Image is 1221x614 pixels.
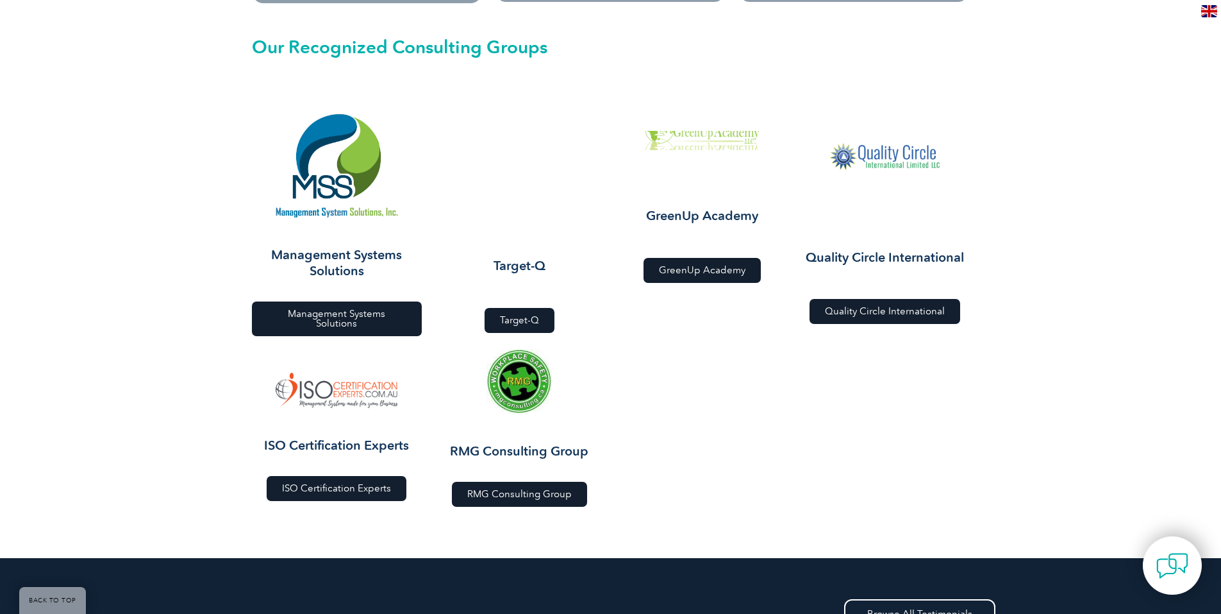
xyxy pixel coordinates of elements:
img: contact-chat.png [1156,550,1188,582]
a: BACK TO TOP [19,587,86,614]
span: Quality Circle International [825,307,945,316]
span: GreenUp Academy [659,266,745,275]
h2: Our Recognized Consulting Groups [252,38,970,56]
span: Management Systems Solutions [267,309,406,328]
h3: ISO Certification Experts [252,438,422,454]
img: en [1201,5,1217,17]
h3: Target-Q [435,258,604,274]
h3: Quality Circle International [800,250,970,266]
span: RMG Consulting Group [467,490,572,499]
span: ISO Certification Experts [282,484,391,493]
a: GreenUp Academy [644,258,761,283]
h3: Management Systems Solutions [252,247,422,279]
span: Target-Q [500,316,539,325]
h3: RMG Consulting Group [435,443,604,459]
a: Management Systems Solutions [252,302,422,336]
a: ISO Certification Experts [267,476,406,501]
a: Quality Circle International [810,299,960,324]
a: Target-Q [485,308,554,333]
a: RMG Consulting Group [452,482,587,507]
h3: GreenUp Academy [617,208,787,224]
